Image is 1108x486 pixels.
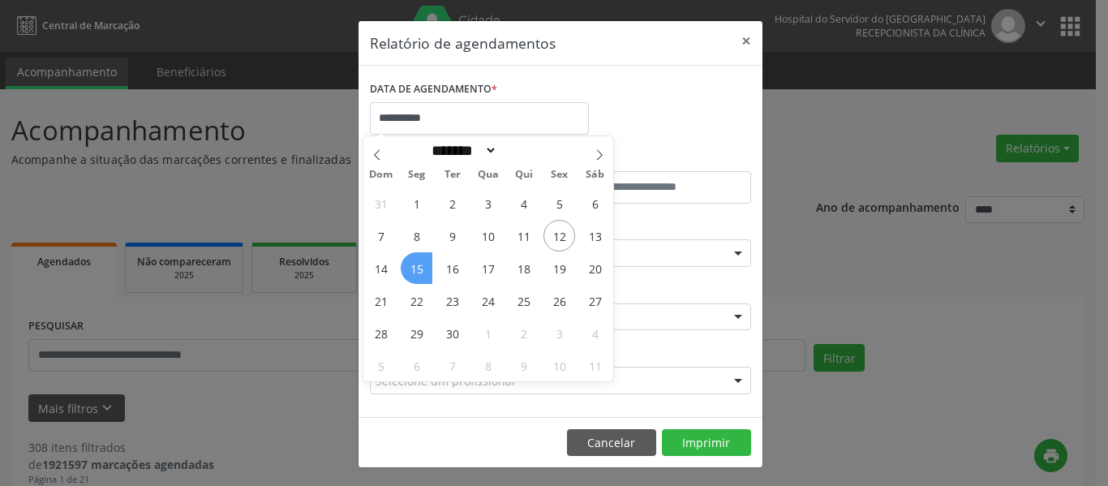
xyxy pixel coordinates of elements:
[436,252,468,284] span: Setembro 16, 2025
[543,220,575,252] span: Setembro 12, 2025
[365,350,397,381] span: Outubro 5, 2025
[565,146,751,171] label: ATÉ
[472,350,504,381] span: Outubro 8, 2025
[508,252,539,284] span: Setembro 18, 2025
[401,252,432,284] span: Setembro 15, 2025
[401,350,432,381] span: Outubro 6, 2025
[426,142,497,159] select: Month
[579,350,611,381] span: Outubro 11, 2025
[508,220,539,252] span: Setembro 11, 2025
[370,32,556,54] h5: Relatório de agendamentos
[436,317,468,349] span: Setembro 30, 2025
[579,285,611,316] span: Setembro 27, 2025
[508,187,539,219] span: Setembro 4, 2025
[401,187,432,219] span: Setembro 1, 2025
[542,170,578,180] span: Sex
[365,220,397,252] span: Setembro 7, 2025
[436,350,468,381] span: Outubro 7, 2025
[662,429,751,457] button: Imprimir
[472,252,504,284] span: Setembro 17, 2025
[579,317,611,349] span: Outubro 4, 2025
[730,21,762,61] button: Close
[508,285,539,316] span: Setembro 25, 2025
[365,187,397,219] span: Agosto 31, 2025
[401,317,432,349] span: Setembro 29, 2025
[506,170,542,180] span: Qui
[436,220,468,252] span: Setembro 9, 2025
[579,220,611,252] span: Setembro 13, 2025
[579,187,611,219] span: Setembro 6, 2025
[472,220,504,252] span: Setembro 10, 2025
[508,317,539,349] span: Outubro 2, 2025
[543,252,575,284] span: Setembro 19, 2025
[399,170,435,180] span: Seg
[543,187,575,219] span: Setembro 5, 2025
[365,317,397,349] span: Setembro 28, 2025
[436,285,468,316] span: Setembro 23, 2025
[370,77,497,102] label: DATA DE AGENDAMENTO
[365,252,397,284] span: Setembro 14, 2025
[470,170,506,180] span: Qua
[543,285,575,316] span: Setembro 26, 2025
[472,285,504,316] span: Setembro 24, 2025
[508,350,539,381] span: Outubro 9, 2025
[472,187,504,219] span: Setembro 3, 2025
[376,372,515,389] span: Selecione um profissional
[401,285,432,316] span: Setembro 22, 2025
[497,142,551,159] input: Year
[435,170,470,180] span: Ter
[578,170,613,180] span: Sáb
[567,429,656,457] button: Cancelar
[401,220,432,252] span: Setembro 8, 2025
[543,317,575,349] span: Outubro 3, 2025
[472,317,504,349] span: Outubro 1, 2025
[436,187,468,219] span: Setembro 2, 2025
[365,285,397,316] span: Setembro 21, 2025
[579,252,611,284] span: Setembro 20, 2025
[363,170,399,180] span: Dom
[543,350,575,381] span: Outubro 10, 2025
